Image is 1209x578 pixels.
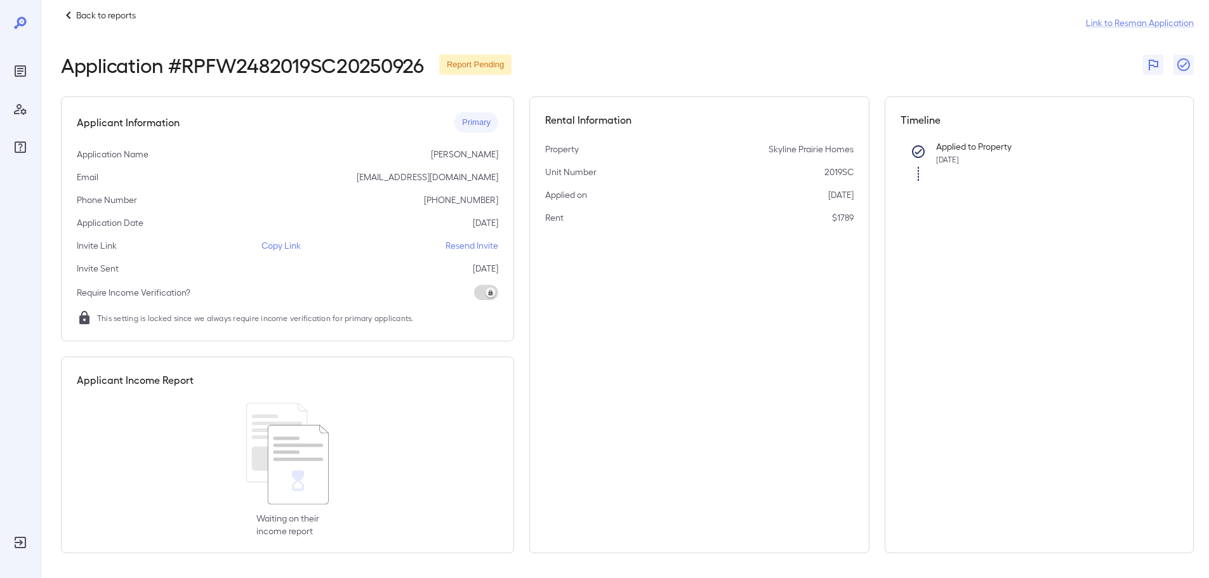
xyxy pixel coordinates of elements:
p: [PHONE_NUMBER] [424,194,498,206]
p: Phone Number [77,194,137,206]
span: Primary [454,117,498,129]
h5: Rental Information [545,112,854,128]
div: FAQ [10,137,30,157]
p: Invite Link [77,239,117,252]
p: 2019SC [824,166,854,178]
p: Rent [545,211,564,224]
p: Application Name [77,148,149,161]
p: $1789 [832,211,854,224]
button: Close Report [1173,55,1194,75]
p: [DATE] [473,216,498,229]
p: Unit Number [545,166,597,178]
p: Back to reports [76,9,136,22]
p: Email [77,171,98,183]
a: Link to Resman Application [1086,16,1194,29]
span: Report Pending [439,59,512,71]
div: Reports [10,61,30,81]
h5: Timeline [901,112,1179,128]
span: [DATE] [936,155,959,164]
h5: Applicant Information [77,115,180,130]
p: Application Date [77,216,143,229]
p: [DATE] [828,188,854,201]
p: Skyline Prairie Homes [769,143,854,155]
p: Invite Sent [77,262,119,275]
p: [DATE] [473,262,498,275]
h5: Applicant Income Report [77,372,194,388]
span: This setting is locked since we always require income verification for primary applicants. [97,312,414,324]
p: Resend Invite [446,239,498,252]
p: Copy Link [261,239,301,252]
div: Log Out [10,532,30,553]
p: Waiting on their income report [256,512,319,537]
p: Applied on [545,188,587,201]
p: Property [545,143,579,155]
p: [EMAIL_ADDRESS][DOMAIN_NAME] [357,171,498,183]
div: Manage Users [10,99,30,119]
p: Applied to Property [936,140,1158,153]
h2: Application # RPFW2482019SC20250926 [61,53,424,76]
button: Flag Report [1143,55,1163,75]
p: Require Income Verification? [77,286,190,299]
p: [PERSON_NAME] [431,148,498,161]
